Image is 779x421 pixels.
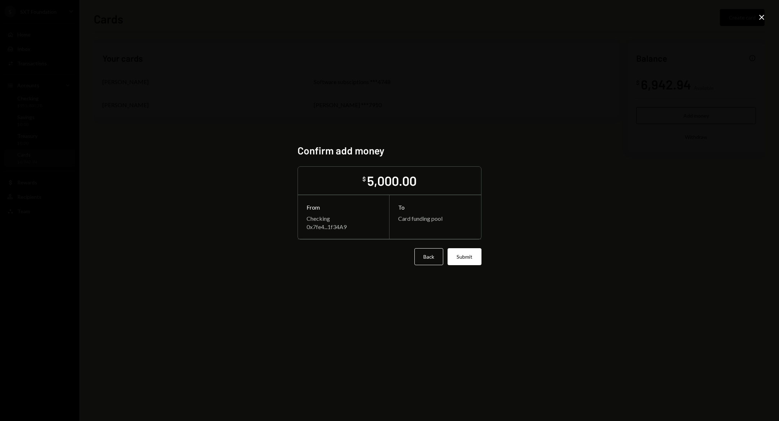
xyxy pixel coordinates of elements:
div: To [398,204,472,211]
button: Submit [448,248,481,265]
div: From [307,204,380,211]
div: $ [362,175,366,183]
div: Checking [307,215,380,222]
h2: Confirm add money [298,144,481,158]
div: 5,000.00 [367,172,417,189]
div: Card funding pool [398,215,472,222]
button: Back [414,248,443,265]
div: 0x7fe4...1f34A9 [307,223,380,230]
